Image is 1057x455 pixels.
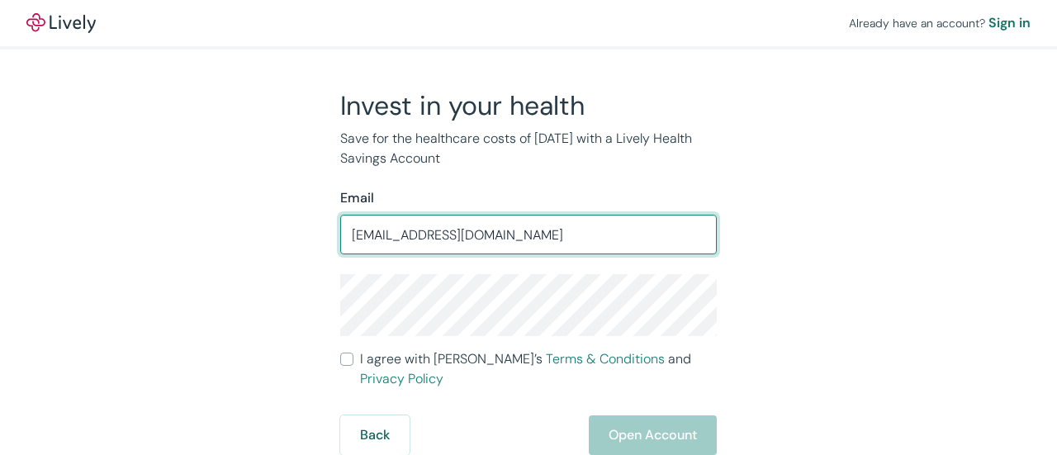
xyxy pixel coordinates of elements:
[988,13,1031,33] a: Sign in
[360,370,443,387] a: Privacy Policy
[546,350,665,367] a: Terms & Conditions
[26,13,96,33] a: LivelyLively
[340,89,717,122] h2: Invest in your health
[340,129,717,168] p: Save for the healthcare costs of [DATE] with a Lively Health Savings Account
[340,188,374,208] label: Email
[340,415,410,455] button: Back
[360,349,717,389] span: I agree with [PERSON_NAME]’s and
[849,13,1031,33] div: Already have an account?
[26,13,96,33] img: Lively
